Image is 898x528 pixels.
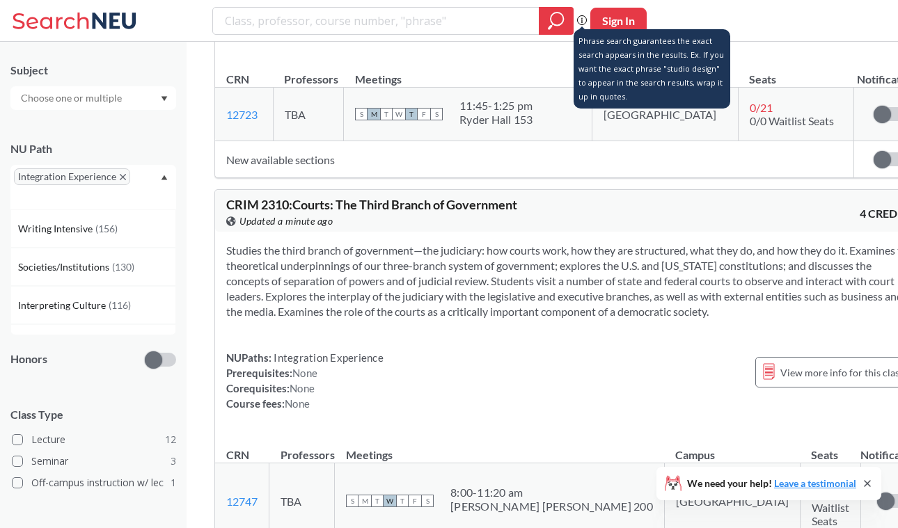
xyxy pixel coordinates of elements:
svg: X to remove pill [120,174,126,180]
span: S [346,495,359,507]
span: We need your help! [687,479,856,488]
span: W [384,495,396,507]
label: Seminar [12,452,176,470]
th: Professors [273,58,343,88]
svg: Dropdown arrow [161,96,168,102]
span: 3 [171,454,176,469]
td: New available sections [215,141,853,178]
span: 0 / 21 [750,101,773,114]
th: Professors [269,433,335,463]
span: ( 116 ) [109,299,131,311]
span: 0/0 Waitlist Seats [750,114,834,127]
span: Integration Experience [271,351,384,364]
label: Lecture [12,431,176,449]
span: 1 [171,475,176,490]
span: Integration ExperienceX to remove pill [14,168,130,185]
span: S [421,495,434,507]
th: Campus [664,433,800,463]
span: Updated a minute ago [239,214,333,229]
th: Meetings [335,433,665,463]
div: Dropdown arrow [10,86,176,110]
span: T [396,495,409,507]
button: Sign In [590,8,647,34]
div: Integration ExperienceX to remove pillDropdown arrowWriting Intensive(156)Societies/Institutions(... [10,165,176,209]
span: S [355,108,368,120]
span: 5/10 Waitlist Seats [812,488,849,527]
span: M [368,108,380,120]
a: Leave a testimonial [774,477,856,489]
span: None [290,382,315,394]
span: 12 [165,432,176,447]
span: Class Type [10,407,176,422]
div: 8:00 - 11:20 am [450,486,653,499]
span: Societies/Institutions [18,259,112,275]
div: NU Path [10,141,176,157]
input: Choose one or multiple [14,90,131,106]
span: F [409,495,421,507]
span: T [405,108,418,120]
div: Ryder Hall 153 [459,113,533,127]
span: ( 130 ) [112,261,134,273]
span: Writing Intensive [18,221,95,237]
a: 12723 [226,108,258,121]
th: Meetings [344,58,592,88]
th: Campus [592,58,738,88]
span: CRIM 2310 : Courts: The Third Branch of Government [226,197,517,212]
div: Subject [10,63,176,78]
span: F [418,108,430,120]
span: None [292,367,317,379]
th: Seats [738,58,853,88]
span: T [380,108,393,120]
span: M [359,495,371,507]
th: Seats [800,433,860,463]
a: 12747 [226,495,258,508]
div: [PERSON_NAME] [PERSON_NAME] 200 [450,499,653,513]
td: TBA [273,88,343,141]
svg: Dropdown arrow [161,175,168,180]
div: 11:45 - 1:25 pm [459,99,533,113]
span: T [371,495,384,507]
td: [GEOGRAPHIC_DATA] [592,88,738,141]
input: Class, professor, course number, "phrase" [223,9,529,33]
div: NUPaths: Prerequisites: Corequisites: Course fees: [226,350,384,411]
div: magnifying glass [539,7,574,35]
div: CRN [226,72,249,87]
div: CRN [226,447,249,463]
span: W [393,108,405,120]
svg: magnifying glass [548,11,565,31]
span: S [430,108,443,120]
span: ( 156 ) [95,223,118,234]
label: Off-campus instruction w/ lec [12,474,176,492]
span: None [285,397,310,410]
span: Interpreting Culture [18,298,109,313]
p: Honors [10,351,47,367]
